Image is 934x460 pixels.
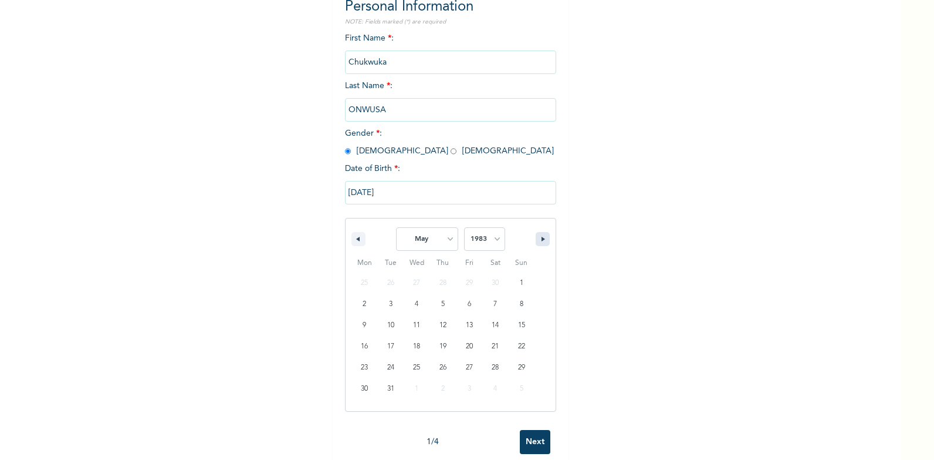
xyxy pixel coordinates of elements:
span: 30 [361,378,368,399]
button: 5 [430,294,456,315]
span: 14 [492,315,499,336]
button: 17 [378,336,404,357]
span: 7 [493,294,497,315]
span: 23 [361,357,368,378]
button: 16 [351,336,378,357]
span: 16 [361,336,368,357]
span: 27 [466,357,473,378]
span: 1 [520,273,523,294]
div: 1 / 4 [345,436,520,448]
span: Tue [378,254,404,273]
button: 21 [482,336,509,357]
span: 20 [466,336,473,357]
span: Mon [351,254,378,273]
span: 4 [415,294,418,315]
button: 25 [404,357,430,378]
span: Last Name : [345,82,556,114]
span: 10 [387,315,394,336]
button: 14 [482,315,509,336]
span: 18 [413,336,420,357]
input: Next [520,430,550,454]
p: NOTE: Fields marked (*) are required [345,18,556,26]
span: 21 [492,336,499,357]
span: Wed [404,254,430,273]
button: 30 [351,378,378,399]
button: 28 [482,357,509,378]
span: 19 [439,336,446,357]
button: 13 [456,315,482,336]
button: 1 [508,273,534,294]
span: 12 [439,315,446,336]
span: 6 [468,294,471,315]
button: 29 [508,357,534,378]
button: 20 [456,336,482,357]
span: 5 [441,294,445,315]
span: 28 [492,357,499,378]
button: 19 [430,336,456,357]
span: 15 [518,315,525,336]
span: 8 [520,294,523,315]
button: 22 [508,336,534,357]
button: 27 [456,357,482,378]
input: Enter your first name [345,51,556,74]
span: 3 [389,294,392,315]
button: 12 [430,315,456,336]
span: 13 [466,315,473,336]
span: Fri [456,254,482,273]
button: 15 [508,315,534,336]
button: 3 [378,294,404,315]
span: 9 [363,315,366,336]
span: 11 [413,315,420,336]
input: DD-MM-YYYY [345,181,556,204]
button: 4 [404,294,430,315]
span: Thu [430,254,456,273]
span: Sat [482,254,509,273]
button: 31 [378,378,404,399]
span: Sun [508,254,534,273]
button: 26 [430,357,456,378]
span: 17 [387,336,394,357]
span: 22 [518,336,525,357]
span: 26 [439,357,446,378]
span: Gender : [DEMOGRAPHIC_DATA] [DEMOGRAPHIC_DATA] [345,129,554,155]
button: 6 [456,294,482,315]
button: 10 [378,315,404,336]
input: Enter your last name [345,98,556,122]
button: 8 [508,294,534,315]
button: 9 [351,315,378,336]
span: Date of Birth : [345,163,400,175]
button: 2 [351,294,378,315]
button: 18 [404,336,430,357]
button: 7 [482,294,509,315]
span: 31 [387,378,394,399]
span: 29 [518,357,525,378]
button: 11 [404,315,430,336]
span: 25 [413,357,420,378]
span: First Name : [345,34,556,66]
span: 2 [363,294,366,315]
button: 24 [378,357,404,378]
span: 24 [387,357,394,378]
button: 23 [351,357,378,378]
